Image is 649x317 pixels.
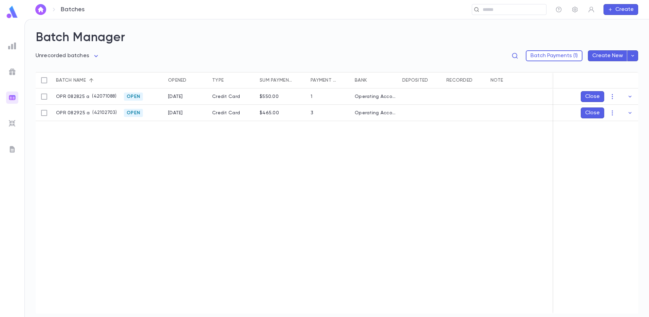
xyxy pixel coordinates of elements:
button: Batch Payments (1) [526,50,582,61]
div: Type [212,72,224,88]
div: Payment qty [311,72,337,88]
button: Create [604,4,638,15]
div: Note [490,72,503,88]
p: OPR 082825 a [56,94,89,99]
div: Operating Account - New [355,94,395,99]
div: Deposited [402,72,428,88]
div: Deposited [399,72,443,88]
img: letters_grey.7941b92b52307dd3b8a917253454ce1c.svg [8,145,16,153]
div: Credit Card [209,88,256,105]
div: 3 [311,110,313,116]
button: Sort [224,75,235,86]
button: Sort [86,75,97,86]
div: Sum payments [256,72,307,88]
button: Sort [367,75,378,86]
div: Note [487,72,555,88]
div: 1 [311,94,312,99]
p: ( 42102703 ) [90,110,116,116]
button: Create New [588,50,627,61]
button: Sort [337,75,348,86]
div: Opened [168,72,187,88]
button: Close [581,107,604,118]
h2: Batch Manager [36,30,638,45]
div: Batch name [56,72,86,88]
button: Sort [428,75,439,86]
button: Sort [472,75,483,86]
div: Credit Card [209,105,256,121]
div: Sum payments [260,72,293,88]
img: imports_grey.530a8a0e642e233f2baf0ef88e8c9fcb.svg [8,119,16,128]
button: Sort [503,75,514,86]
button: Sort [187,75,198,86]
button: Sort [293,75,304,86]
div: Batch name [53,72,120,88]
img: reports_grey.c525e4749d1bce6a11f5fe2a8de1b229.svg [8,42,16,50]
div: Bank [355,72,367,88]
button: Close [581,91,604,102]
div: Unrecorded batches [36,51,100,61]
span: Open [124,94,143,99]
div: $550.00 [260,94,279,99]
div: Operating Account - New [355,110,395,116]
div: $465.00 [260,110,279,116]
p: Batches [61,6,85,13]
div: Type [209,72,256,88]
span: Unrecorded batches [36,53,89,59]
p: OPR 082925 a [56,110,90,116]
span: Open [124,110,143,116]
div: Payment qty [307,72,351,88]
img: batches_gradient.0a22e14384a92aa4cd678275c0c39cc4.svg [8,94,16,102]
div: 8/28/2025 [168,94,183,99]
div: Recorded [446,72,472,88]
img: logo [5,5,19,19]
img: home_white.a664292cf8c1dea59945f0da9f25487c.svg [37,7,45,12]
div: 8/28/2025 [168,110,183,116]
img: campaigns_grey.99e729a5f7ee94e3726e6486bddda8f1.svg [8,68,16,76]
div: Opened [165,72,209,88]
div: Recorded [443,72,487,88]
div: Bank [351,72,399,88]
p: ( 42071088 ) [89,93,116,100]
